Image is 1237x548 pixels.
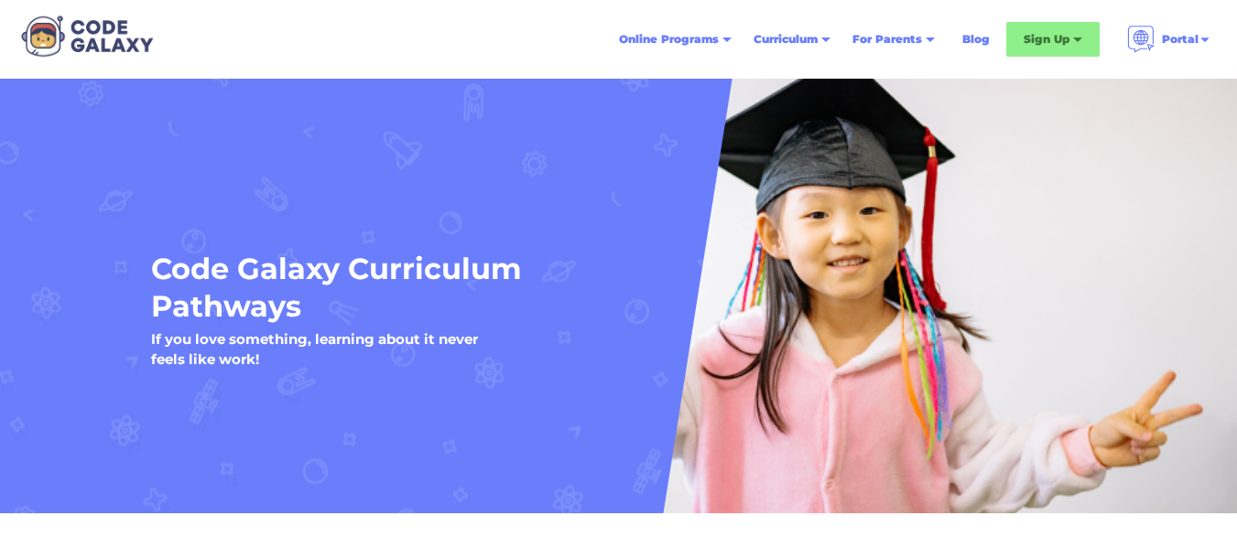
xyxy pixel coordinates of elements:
div: Curriculum [743,23,841,56]
div: Portal [1162,30,1199,48]
h5: If you love something, learning about it never feels like work! [151,330,478,369]
div: Online Programs [608,23,743,56]
div: Curriculum [754,30,818,48]
a: Blog [951,23,1001,56]
div: Sign Up [1024,30,1069,48]
div: For Parents [841,23,946,56]
div: For Parents [852,30,922,48]
h1: Code Galaxy Curriculum Pathways [151,250,942,326]
div: Online Programs [619,30,719,48]
div: Sign Up [1006,22,1100,57]
div: Portal [1116,18,1222,60]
